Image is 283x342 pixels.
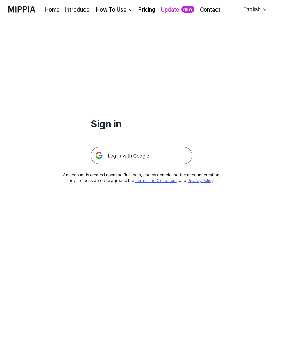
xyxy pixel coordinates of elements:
div: An account is created upon the first login, and by completing the account creation, they are cons... [63,172,220,184]
div: English [242,5,262,14]
a: Introduce [65,6,89,14]
h1: Sign in [91,117,192,131]
button: How To Use [95,6,133,14]
a: Contact [200,6,220,14]
a: Privacy Policy [188,178,213,183]
img: 구글 로그인 버튼 [91,147,192,164]
a: Home [45,6,59,14]
div: How To Use [95,6,128,14]
a: Terms and Conditions [135,178,177,183]
a: Update [161,6,179,14]
div: new [181,6,194,13]
a: Pricing [138,6,155,14]
button: English [238,3,271,16]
